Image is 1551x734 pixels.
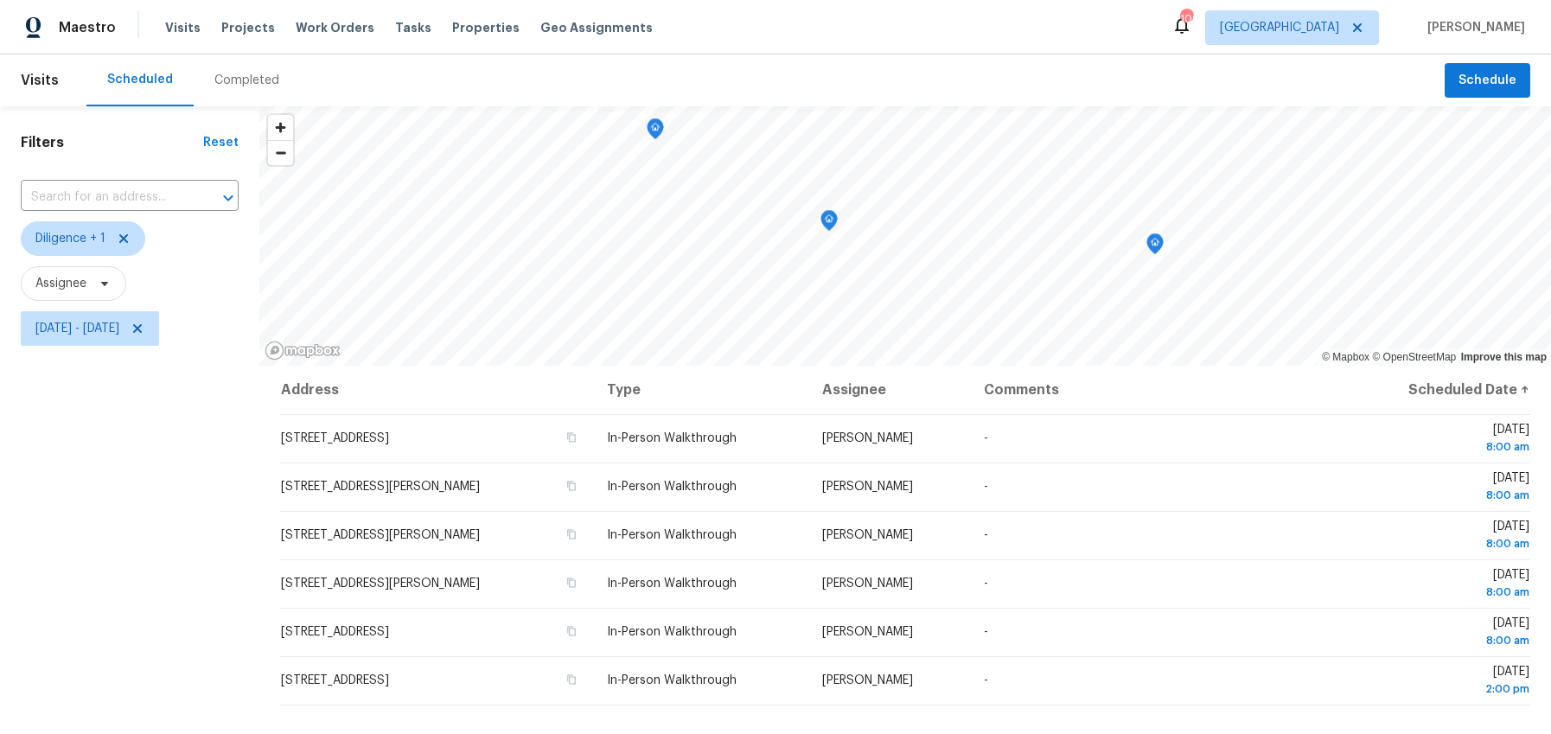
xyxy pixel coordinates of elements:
button: Copy Address [564,672,579,687]
span: [STREET_ADDRESS][PERSON_NAME] [281,481,480,493]
div: Map marker [1146,233,1164,260]
span: [GEOGRAPHIC_DATA] [1220,19,1339,36]
span: - [984,529,988,541]
div: Reset [203,134,239,151]
span: Geo Assignments [540,19,653,36]
div: 8:00 am [1359,535,1529,552]
div: 8:00 am [1359,487,1529,504]
button: Copy Address [564,430,579,445]
span: [DATE] - [DATE] [35,320,119,337]
span: Properties [452,19,520,36]
th: Address [280,366,593,414]
span: [DATE] [1359,617,1529,649]
button: Zoom out [268,140,293,165]
button: Open [216,186,240,210]
th: Type [593,366,808,414]
span: - [984,432,988,444]
span: Schedule [1458,70,1516,92]
span: In-Person Walkthrough [607,529,737,541]
span: [PERSON_NAME] [822,481,913,493]
canvas: Map [259,106,1551,366]
div: 2:00 pm [1359,680,1529,698]
span: - [984,578,988,590]
span: [PERSON_NAME] [822,578,913,590]
span: [STREET_ADDRESS] [281,626,389,638]
button: Copy Address [564,527,579,542]
span: - [984,674,988,686]
th: Scheduled Date ↑ [1345,366,1530,414]
span: Assignee [35,275,86,292]
div: Map marker [647,118,664,145]
span: [DATE] [1359,666,1529,698]
span: [PERSON_NAME] [822,529,913,541]
span: [STREET_ADDRESS] [281,432,389,444]
a: Mapbox homepage [265,341,341,361]
span: [DATE] [1359,569,1529,601]
th: Assignee [808,366,970,414]
span: [PERSON_NAME] [822,626,913,638]
span: [DATE] [1359,520,1529,552]
div: 8:00 am [1359,438,1529,456]
span: Work Orders [296,19,374,36]
span: Visits [21,61,59,99]
div: 8:00 am [1359,632,1529,649]
button: Zoom in [268,115,293,140]
a: Mapbox [1322,351,1369,363]
div: 109 [1180,10,1192,28]
button: Schedule [1445,63,1530,99]
span: In-Person Walkthrough [607,626,737,638]
span: [STREET_ADDRESS][PERSON_NAME] [281,529,480,541]
input: Search for an address... [21,184,190,211]
a: OpenStreetMap [1372,351,1456,363]
span: In-Person Walkthrough [607,481,737,493]
span: Zoom out [268,141,293,165]
button: Copy Address [564,623,579,639]
span: Projects [221,19,275,36]
span: [DATE] [1359,424,1529,456]
button: Copy Address [564,478,579,494]
span: [PERSON_NAME] [1420,19,1525,36]
span: [PERSON_NAME] [822,674,913,686]
span: In-Person Walkthrough [607,578,737,590]
span: In-Person Walkthrough [607,674,737,686]
div: Scheduled [107,71,173,88]
span: Tasks [395,22,431,34]
h1: Filters [21,134,203,151]
button: Copy Address [564,575,579,590]
span: - [984,626,988,638]
th: Comments [970,366,1345,414]
a: Improve this map [1461,351,1547,363]
span: [PERSON_NAME] [822,432,913,444]
span: [STREET_ADDRESS][PERSON_NAME] [281,578,480,590]
span: [DATE] [1359,472,1529,504]
div: 8:00 am [1359,584,1529,601]
span: In-Person Walkthrough [607,432,737,444]
span: - [984,481,988,493]
span: Diligence + 1 [35,230,105,247]
span: Visits [165,19,201,36]
div: Completed [214,72,279,89]
span: Maestro [59,19,116,36]
div: Map marker [820,210,838,237]
span: [STREET_ADDRESS] [281,674,389,686]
